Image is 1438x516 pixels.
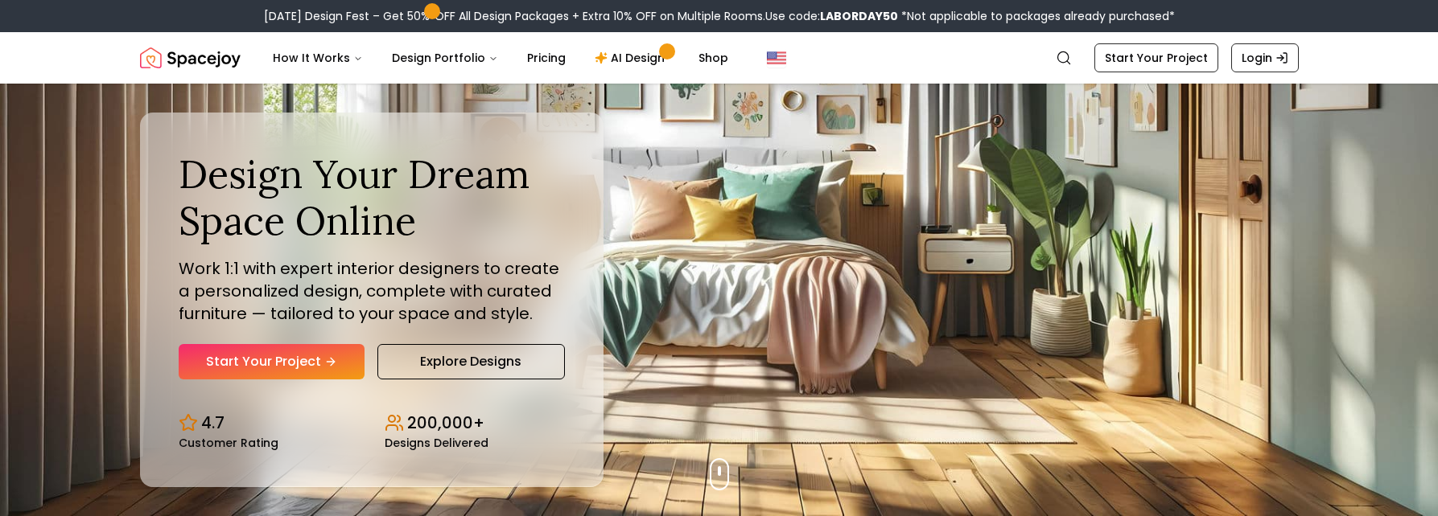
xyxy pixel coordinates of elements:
b: LABORDAY50 [820,8,898,24]
a: Start Your Project [1094,43,1218,72]
span: Use code: [765,8,898,24]
p: 200,000+ [407,412,484,434]
div: Design stats [179,399,565,448]
a: Explore Designs [377,344,565,379]
small: Designs Delivered [385,437,488,448]
img: United States [767,48,786,68]
nav: Main [260,42,741,74]
p: Work 1:1 with expert interior designers to create a personalized design, complete with curated fu... [179,257,565,325]
a: Pricing [514,42,579,74]
small: Customer Rating [179,437,278,448]
a: Spacejoy [140,42,241,74]
h1: Design Your Dream Space Online [179,151,565,244]
nav: Global [140,32,1299,84]
div: [DATE] Design Fest – Get 50% OFF All Design Packages + Extra 10% OFF on Multiple Rooms. [264,8,1175,24]
a: Start Your Project [179,344,365,379]
span: *Not applicable to packages already purchased* [898,8,1175,24]
button: Design Portfolio [379,42,511,74]
p: 4.7 [201,412,225,434]
button: How It Works [260,42,376,74]
img: Spacejoy Logo [140,42,241,74]
a: Login [1231,43,1299,72]
a: AI Design [582,42,682,74]
a: Shop [686,42,741,74]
